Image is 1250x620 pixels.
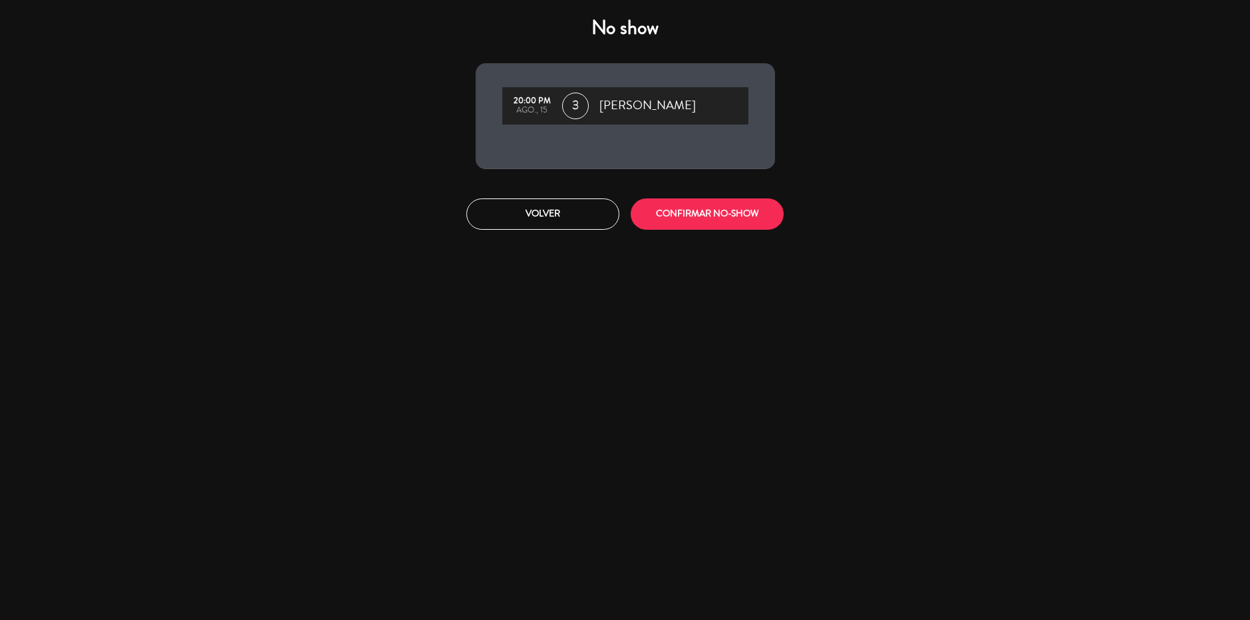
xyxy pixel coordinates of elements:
button: CONFIRMAR NO-SHOW [631,198,784,230]
div: ago., 15 [509,106,555,115]
h4: No show [476,16,775,40]
span: [PERSON_NAME] [599,96,696,116]
div: 20:00 PM [509,97,555,106]
span: 3 [562,93,589,119]
button: Volver [466,198,619,230]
